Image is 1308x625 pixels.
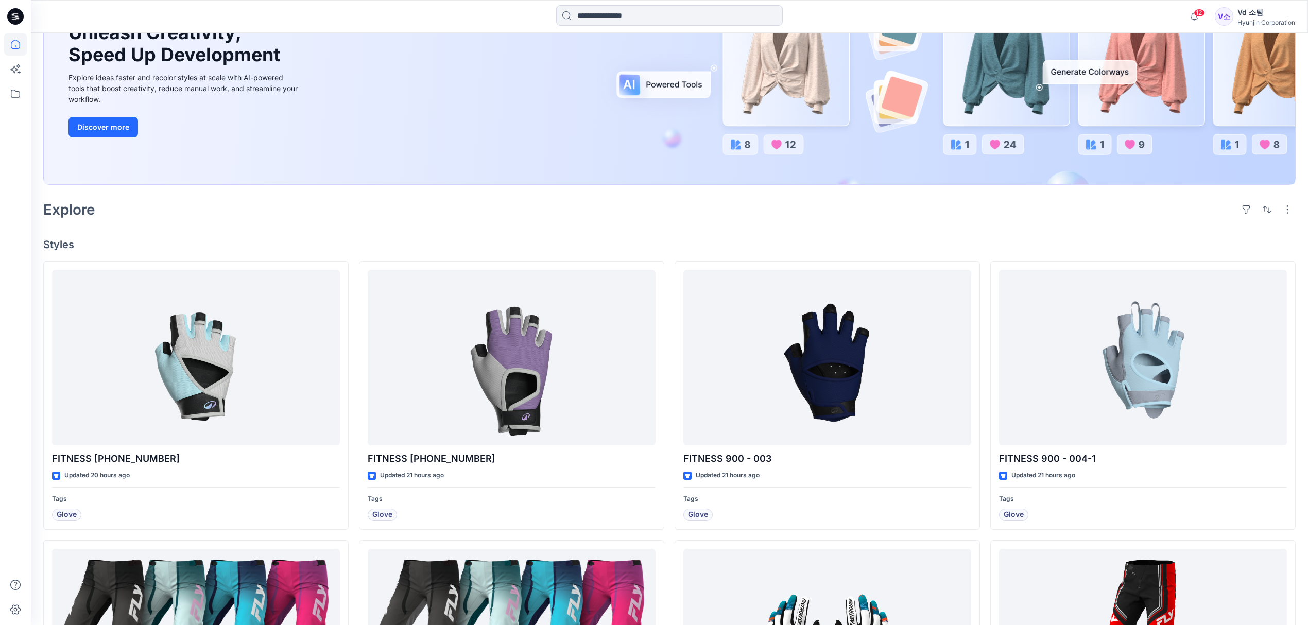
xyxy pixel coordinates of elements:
[683,494,971,505] p: Tags
[1237,19,1295,26] div: Hyunjin Corporation
[1237,6,1295,19] div: Vd 소팀
[683,270,971,446] a: FITNESS 900 - 003
[1215,7,1233,26] div: V소
[683,452,971,466] p: FITNESS 900 - 003
[68,22,285,66] h1: Unleash Creativity, Speed Up Development
[372,509,392,521] span: Glove
[1194,9,1205,17] span: 12
[64,470,130,481] p: Updated 20 hours ago
[43,201,95,218] h2: Explore
[52,452,340,466] p: FITNESS [PHONE_NUMBER]
[68,72,300,105] div: Explore ideas faster and recolor styles at scale with AI-powered tools that boost creativity, red...
[1004,509,1024,521] span: Glove
[380,470,444,481] p: Updated 21 hours ago
[368,452,656,466] p: FITNESS [PHONE_NUMBER]
[52,270,340,446] a: FITNESS 900-006-1
[368,270,656,446] a: FITNESS 900-008-1
[368,494,656,505] p: Tags
[68,117,300,137] a: Discover more
[1011,470,1075,481] p: Updated 21 hours ago
[68,117,138,137] button: Discover more
[999,494,1287,505] p: Tags
[57,509,77,521] span: Glove
[688,509,708,521] span: Glove
[52,494,340,505] p: Tags
[999,270,1287,446] a: FITNESS 900 - 004-1
[999,452,1287,466] p: FITNESS 900 - 004-1
[696,470,760,481] p: Updated 21 hours ago
[43,238,1296,251] h4: Styles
